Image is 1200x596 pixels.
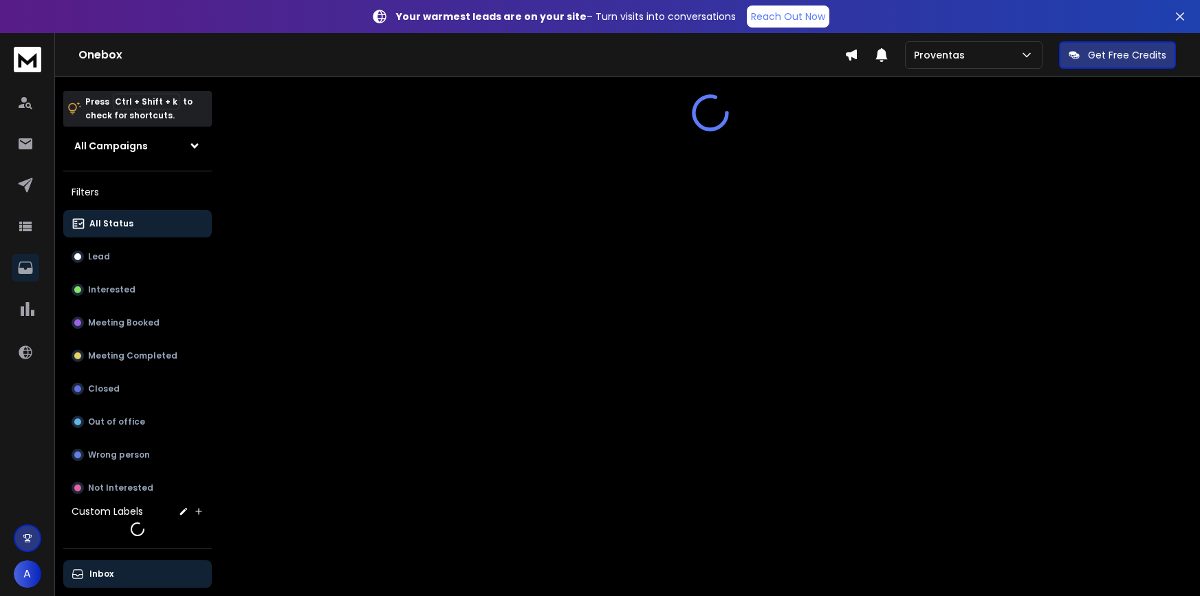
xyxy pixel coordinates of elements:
p: Meeting Booked [88,317,160,328]
button: Out of office [63,408,212,436]
button: Inbox [63,560,212,588]
p: Closed [88,383,120,394]
button: Meeting Completed [63,342,212,370]
h3: Filters [63,182,212,202]
button: A [14,560,41,588]
button: All Campaigns [63,132,212,160]
img: logo [14,47,41,72]
button: All Status [63,210,212,237]
button: Lead [63,243,212,270]
p: Press to check for shortcuts. [85,95,193,123]
button: Not Interested [63,474,212,502]
button: Closed [63,375,212,403]
h1: All Campaigns [74,139,148,153]
button: Wrong person [63,441,212,469]
p: Reach Out Now [751,10,825,23]
span: Ctrl + Shift + k [113,94,179,109]
p: – Turn visits into conversations [396,10,736,23]
p: Proventas [914,48,970,62]
p: Interested [88,284,135,295]
p: Not Interested [88,482,153,493]
p: Lead [88,251,110,262]
button: Meeting Booked [63,309,212,337]
h1: Onebox [78,47,844,63]
a: Reach Out Now [747,6,829,28]
p: All Status [89,218,133,229]
strong: Your warmest leads are on your site [396,10,587,23]
button: Interested [63,276,212,304]
button: Get Free Credits [1059,41,1176,69]
h3: Custom Labels [72,504,143,518]
p: Meeting Completed [88,350,177,361]
p: Get Free Credits [1088,48,1166,62]
p: Wrong person [88,449,150,460]
p: Inbox [89,568,113,579]
p: Out of office [88,416,145,427]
